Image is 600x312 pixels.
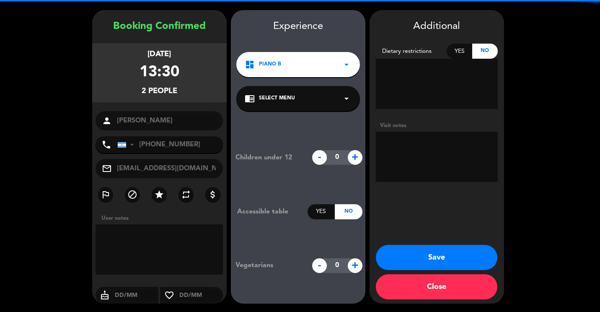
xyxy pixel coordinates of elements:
[376,121,498,130] div: Visit notes
[118,137,137,153] div: Argentina: +54
[376,47,447,56] div: Dietary restrictions
[447,44,472,59] div: Yes
[231,18,365,35] div: Experience
[259,60,281,69] span: PIANO B
[376,18,498,35] div: Additional
[348,150,362,165] span: +
[335,204,362,219] div: No
[102,116,112,126] i: person
[312,150,327,165] span: -
[376,245,497,270] button: Save
[101,140,111,150] i: phone
[160,290,178,300] i: favorite_border
[181,190,191,200] i: repeat
[140,60,179,85] div: 13:30
[245,60,255,70] i: dashboard
[142,85,177,97] div: 2 people
[92,18,227,35] div: Booking Confirmed
[102,164,112,174] i: mail_outline
[229,152,308,163] div: Children under 12
[101,190,111,200] i: outlined_flag
[341,60,352,70] i: arrow_drop_down
[312,258,327,273] span: -
[472,44,498,59] div: No
[231,206,308,217] div: Accessible table
[245,94,255,104] i: chrome_reader_mode
[376,274,497,299] button: Close
[97,214,227,223] div: User notes
[208,190,218,200] i: attach_money
[96,290,114,300] i: cake
[229,260,308,271] div: Vegetarians
[341,94,352,104] i: arrow_drop_down
[114,290,159,301] input: DD/MM
[154,190,164,200] i: star
[147,48,171,60] div: [DATE]
[127,190,137,200] i: block
[348,258,362,273] span: +
[308,204,335,219] div: Yes
[259,94,295,103] span: Select Menu
[178,290,223,301] input: DD/MM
